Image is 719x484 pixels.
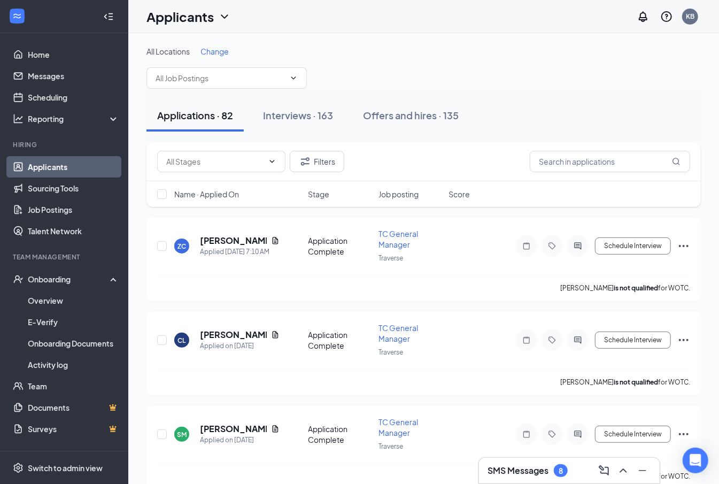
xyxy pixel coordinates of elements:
p: [PERSON_NAME] for WOTC. [560,283,690,293]
div: Open Intercom Messenger [683,448,708,473]
a: DocumentsCrown [28,397,119,418]
svg: Document [271,331,280,339]
h1: Applicants [146,7,214,26]
svg: Ellipses [677,240,690,252]
input: Search in applications [530,151,690,172]
a: Activity log [28,354,119,375]
div: Application Complete [308,329,372,351]
svg: Ellipses [677,428,690,441]
button: Schedule Interview [595,237,671,255]
button: Filter Filters [290,151,344,172]
svg: WorkstreamLogo [12,11,22,21]
svg: Collapse [103,11,114,22]
a: Messages [28,65,119,87]
svg: ComposeMessage [598,464,610,477]
span: Traverse [378,348,403,356]
svg: ChevronDown [218,10,231,23]
svg: Settings [13,463,24,473]
svg: Document [271,236,280,245]
h3: SMS Messages [488,465,548,477]
span: TC General Manager [378,417,418,437]
div: Switch to admin view [28,463,103,473]
svg: ChevronDown [268,157,276,166]
a: Talent Network [28,220,119,242]
div: Applied on [DATE] [200,341,280,351]
button: Schedule Interview [595,426,671,443]
span: Stage [308,189,330,199]
svg: Tag [546,242,559,250]
button: ComposeMessage [596,462,613,479]
span: TC General Manager [378,229,418,249]
a: Onboarding Documents [28,333,119,354]
div: Offers and hires · 135 [363,109,459,122]
a: Job Postings [28,199,119,220]
a: Applicants [28,156,119,178]
div: Team Management [13,252,117,262]
svg: Note [520,336,533,344]
span: All Locations [146,47,190,56]
span: Traverse [378,254,403,262]
a: Home [28,44,119,65]
svg: Note [520,430,533,439]
div: Application Complete [308,424,372,445]
svg: Note [520,242,533,250]
div: CL [178,336,186,345]
svg: Analysis [13,113,24,124]
b: is not qualified [614,284,658,292]
svg: Filter [299,155,312,168]
div: Hiring [13,140,117,149]
div: KB [686,12,694,21]
svg: UserCheck [13,274,24,285]
a: SurveysCrown [28,418,119,440]
button: ChevronUp [615,462,632,479]
svg: ChevronDown [289,74,298,82]
div: Applied on [DATE] [200,435,280,445]
svg: Tag [546,336,559,344]
span: TC General Manager [378,323,418,343]
div: 8 [559,466,563,475]
p: [PERSON_NAME] for WOTC. [560,378,690,387]
span: Traverse [378,442,403,450]
a: Overview [28,290,119,311]
a: Sourcing Tools [28,178,119,199]
svg: Notifications [637,10,650,23]
h5: [PERSON_NAME] [200,329,267,341]
a: E-Verify [28,311,119,333]
svg: ChevronUp [617,464,630,477]
span: Name · Applied On [174,189,239,199]
h5: [PERSON_NAME] [200,235,267,247]
svg: ActiveChat [571,430,584,439]
a: Team [28,375,119,397]
svg: Document [271,425,280,433]
div: SM [177,430,187,439]
div: Applications · 82 [157,109,233,122]
svg: ActiveChat [571,242,584,250]
svg: Ellipses [677,334,690,347]
span: Score [449,189,470,199]
svg: MagnifyingGlass [672,157,681,166]
input: All Job Postings [156,72,285,84]
svg: Tag [546,430,559,439]
span: Job posting [378,189,419,199]
div: ZC [177,242,186,251]
input: All Stages [166,156,264,167]
svg: Minimize [636,464,649,477]
a: Scheduling [28,87,119,108]
svg: ActiveChat [571,336,584,344]
button: Schedule Interview [595,332,671,349]
button: Minimize [634,462,651,479]
b: is not qualified [614,378,658,386]
div: Application Complete [308,235,372,257]
svg: QuestionInfo [660,10,673,23]
div: Onboarding [28,274,110,285]
h5: [PERSON_NAME] [200,423,267,435]
div: Applied [DATE] 7:10 AM [200,247,280,257]
div: Interviews · 163 [263,109,333,122]
div: Reporting [28,113,120,124]
span: Change [200,47,229,56]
